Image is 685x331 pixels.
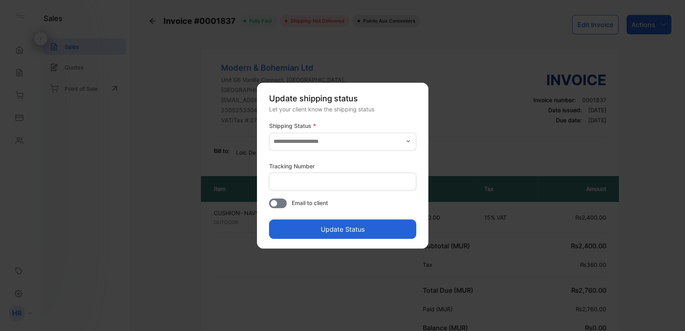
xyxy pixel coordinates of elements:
[269,161,315,170] label: Tracking Number
[292,198,328,207] span: Email to client
[269,219,416,239] button: Update Status
[269,122,416,130] label: Shipping Status
[269,92,416,105] p: Update shipping status
[269,105,416,113] div: Let your client know the shipping status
